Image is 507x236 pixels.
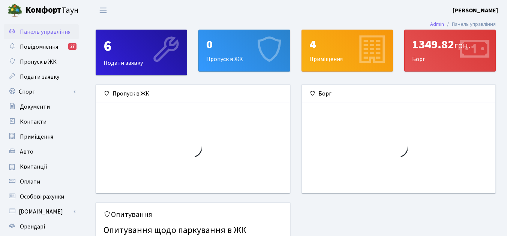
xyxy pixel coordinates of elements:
[25,4,61,16] b: Комфорт
[20,133,53,141] span: Приміщення
[4,39,79,54] a: Повідомлення27
[4,54,79,69] a: Пропуск в ЖК
[20,28,70,36] span: Панель управління
[4,159,79,174] a: Квитанції
[302,85,496,103] div: Борг
[302,30,393,71] div: Приміщення
[419,16,507,32] nav: breadcrumb
[20,58,57,66] span: Пропуск в ЖК
[68,43,76,50] div: 27
[25,4,79,17] span: Таун
[20,73,59,81] span: Подати заявку
[96,30,187,75] a: 6Подати заявку
[454,39,470,52] span: грн.
[20,43,58,51] span: Повідомлення
[4,99,79,114] a: Документи
[4,174,79,189] a: Оплати
[20,193,64,201] span: Особові рахунки
[453,6,498,15] a: [PERSON_NAME]
[4,114,79,129] a: Контакти
[199,30,289,71] div: Пропуск в ЖК
[94,4,112,16] button: Переключити навігацію
[301,30,393,72] a: 4Приміщення
[206,37,282,52] div: 0
[20,163,47,171] span: Квитанції
[20,118,46,126] span: Контакти
[444,20,496,28] li: Панель управління
[4,144,79,159] a: Авто
[20,223,45,231] span: Орендарі
[96,85,290,103] div: Пропуск в ЖК
[309,37,385,52] div: 4
[20,103,50,111] span: Документи
[4,189,79,204] a: Особові рахунки
[4,219,79,234] a: Орендарі
[405,30,495,71] div: Борг
[20,178,40,186] span: Оплати
[96,30,187,75] div: Подати заявку
[7,3,22,18] img: logo.png
[4,204,79,219] a: [DOMAIN_NAME]
[412,37,488,52] div: 1349.82
[20,148,33,156] span: Авто
[4,84,79,99] a: Спорт
[198,30,290,72] a: 0Пропуск в ЖК
[4,129,79,144] a: Приміщення
[103,210,282,219] h5: Опитування
[103,37,179,55] div: 6
[4,69,79,84] a: Подати заявку
[4,24,79,39] a: Панель управління
[430,20,444,28] a: Admin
